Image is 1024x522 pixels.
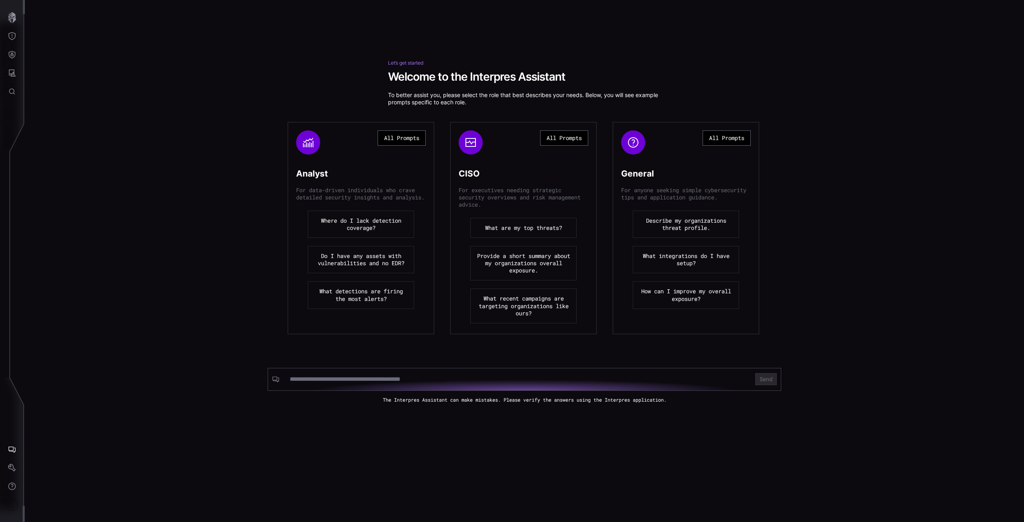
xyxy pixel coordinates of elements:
[459,162,479,179] h2: CISO
[378,130,426,154] a: All Prompts
[540,130,588,146] button: All Prompts
[703,130,751,154] a: All Prompts
[388,70,661,83] h1: Welcome to the Interpres Assistant
[621,187,751,201] p: For anyone seeking simple cybersecurity tips and application guidance.
[633,211,739,238] button: Describe my organizations threat profile.
[633,246,739,273] button: What integrations do I have setup?
[388,91,661,106] p: To better assist you, please select the role that best describes your needs. Below, you will see ...
[308,281,414,309] button: What detections are firing the most alerts?
[459,187,588,208] p: For executives needing strategic security overviews and risk management advice.
[296,187,426,201] p: For data-driven individuals who crave detailed security insights and analysis.
[470,246,577,281] button: Provide a short summary about my organizations overall exposure.
[470,288,577,323] button: What recent campaigns are targeting organizations like ours?
[755,373,777,385] button: Send
[540,130,588,154] a: All Prompts
[388,60,661,66] div: Let’s get started
[25,397,1024,402] div: The Interpres Assistant can make mistakes. Please verify the answers using the Interpres applicat...
[378,130,426,146] button: All Prompts
[703,130,751,146] button: All Prompts
[308,246,414,273] button: Do I have any assets with vulnerabilities and no EDR?
[470,218,577,238] button: What are my top threats?
[296,162,328,179] h2: Analyst
[633,281,739,309] button: How can I improve my overall exposure?
[621,162,654,179] h2: General
[308,211,414,238] button: Where do I lack detection coverage?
